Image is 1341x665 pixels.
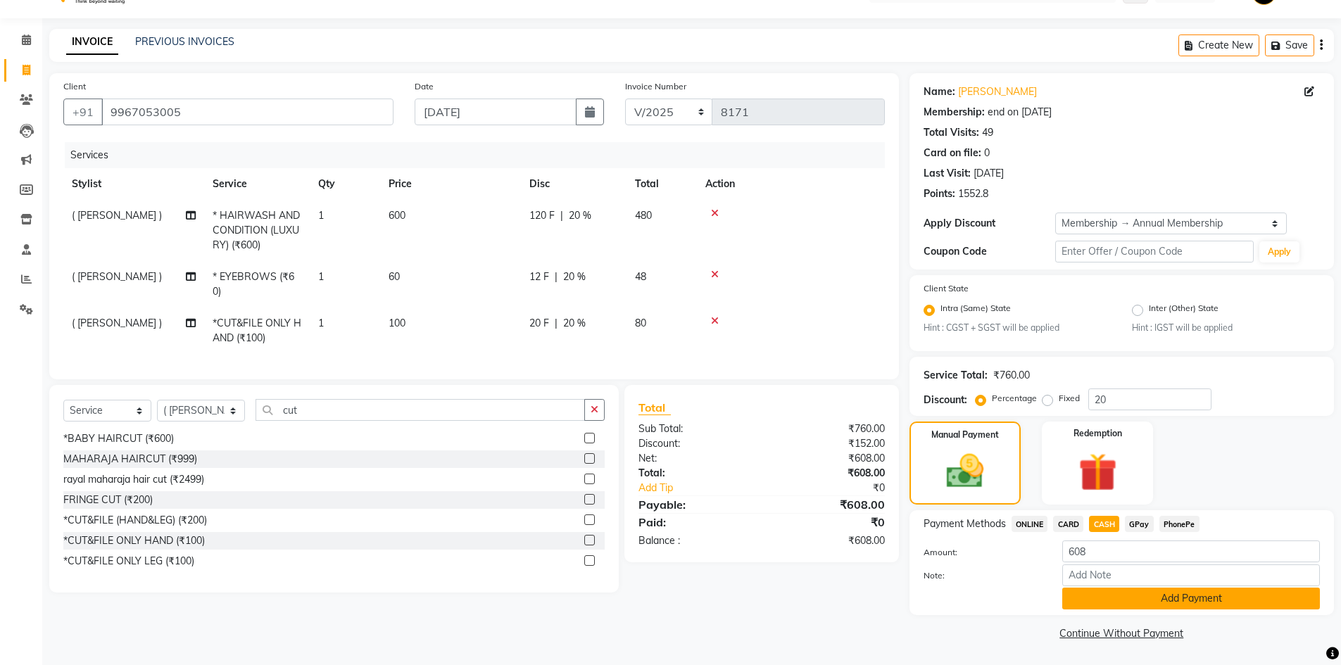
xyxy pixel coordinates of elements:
[1159,516,1200,532] span: PhonePe
[213,270,294,298] span: * EYEBROWS (₹60)
[982,125,993,140] div: 49
[66,30,118,55] a: INVOICE
[135,35,234,48] a: PREVIOUS INVOICES
[415,80,434,93] label: Date
[628,496,762,513] div: Payable:
[63,168,204,200] th: Stylist
[762,436,895,451] div: ₹152.00
[988,105,1052,120] div: end on [DATE]
[65,142,895,168] div: Services
[912,626,1331,641] a: Continue Without Payment
[931,429,999,441] label: Manual Payment
[697,168,885,200] th: Action
[628,533,762,548] div: Balance :
[993,368,1030,383] div: ₹760.00
[563,316,586,331] span: 20 %
[628,436,762,451] div: Discount:
[1062,564,1320,586] input: Add Note
[924,322,1112,334] small: Hint : CGST + SGST will be applied
[380,168,521,200] th: Price
[958,186,988,201] div: 1552.8
[318,317,324,329] span: 1
[924,517,1006,531] span: Payment Methods
[762,466,895,481] div: ₹608.00
[913,569,1052,582] label: Note:
[72,209,162,222] span: ( [PERSON_NAME] )
[569,208,591,223] span: 20 %
[628,481,783,495] a: Add Tip
[628,466,762,481] div: Total:
[924,244,1056,259] div: Coupon Code
[635,209,652,222] span: 480
[924,216,1056,231] div: Apply Discount
[762,451,895,466] div: ₹608.00
[72,317,162,329] span: ( [PERSON_NAME] )
[635,270,646,283] span: 48
[625,80,686,93] label: Invoice Number
[1059,392,1080,405] label: Fixed
[1055,241,1254,262] input: Enter Offer / Coupon Code
[63,493,153,507] div: FRINGE CUT (₹200)
[913,546,1052,559] label: Amount:
[924,393,967,407] div: Discount:
[924,186,955,201] div: Points:
[924,166,971,181] div: Last Visit:
[72,270,162,283] span: ( [PERSON_NAME] )
[310,168,380,200] th: Qty
[627,168,697,200] th: Total
[1074,427,1122,440] label: Redemption
[529,316,549,331] span: 20 F
[924,146,981,160] div: Card on file:
[1265,34,1314,56] button: Save
[560,208,563,223] span: |
[628,422,762,436] div: Sub Total:
[389,317,405,329] span: 100
[63,472,204,487] div: rayal maharaja hair cut (₹2499)
[1053,516,1083,532] span: CARD
[1062,588,1320,609] button: Add Payment
[63,80,86,93] label: Client
[1259,241,1299,262] button: Apply
[924,125,979,140] div: Total Visits:
[213,317,301,344] span: *CUT&FILE ONLY HAND (₹100)
[318,209,324,222] span: 1
[984,146,990,160] div: 0
[992,392,1037,405] label: Percentage
[1089,516,1119,532] span: CASH
[940,302,1011,319] label: Intra (Same) State
[935,450,995,493] img: _cash.svg
[1062,540,1320,562] input: Amount
[924,282,969,295] label: Client State
[1132,322,1320,334] small: Hint : IGST will be applied
[924,368,988,383] div: Service Total:
[1066,448,1129,496] img: _gift.svg
[638,400,671,415] span: Total
[204,168,310,200] th: Service
[529,208,555,223] span: 120 F
[318,270,324,283] span: 1
[101,99,394,125] input: Search by Name/Mobile/Email/Code
[63,452,197,467] div: MAHARAJA HAIRCUT (₹999)
[635,317,646,329] span: 80
[63,431,174,446] div: *BABY HAIRCUT (₹600)
[563,270,586,284] span: 20 %
[628,451,762,466] div: Net:
[213,209,300,251] span: * HAIRWASH AND CONDITION (LUXURY) (₹600)
[529,270,549,284] span: 12 F
[256,399,585,421] input: Search or Scan
[628,514,762,531] div: Paid:
[1178,34,1259,56] button: Create New
[1012,516,1048,532] span: ONLINE
[555,270,558,284] span: |
[924,84,955,99] div: Name:
[1125,516,1154,532] span: GPay
[974,166,1004,181] div: [DATE]
[784,481,895,495] div: ₹0
[63,533,205,548] div: *CUT&FILE ONLY HAND (₹100)
[63,99,103,125] button: +91
[521,168,627,200] th: Disc
[1149,302,1219,319] label: Inter (Other) State
[63,554,194,569] div: *CUT&FILE ONLY LEG (₹100)
[762,533,895,548] div: ₹608.00
[762,496,895,513] div: ₹608.00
